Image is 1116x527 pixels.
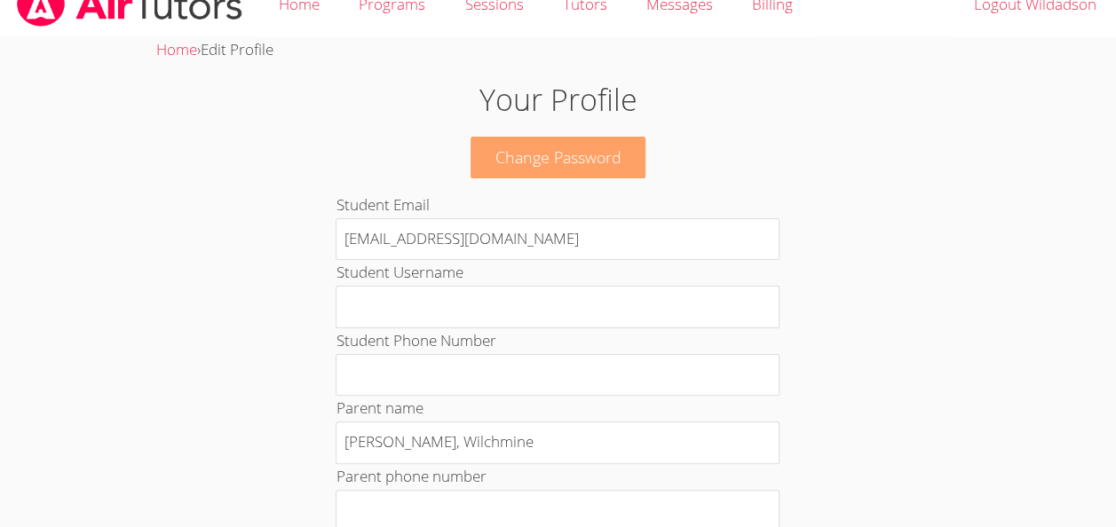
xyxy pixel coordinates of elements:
span: Edit Profile [201,39,273,59]
label: Student Email [336,194,429,215]
a: Change Password [471,137,646,178]
label: Parent phone number [336,466,486,486]
div: › [156,37,960,63]
h1: Your Profile [257,77,859,122]
a: Home [156,39,197,59]
label: Student Phone Number [336,330,495,350]
label: Parent name [336,397,423,418]
label: Student Username [336,262,463,282]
